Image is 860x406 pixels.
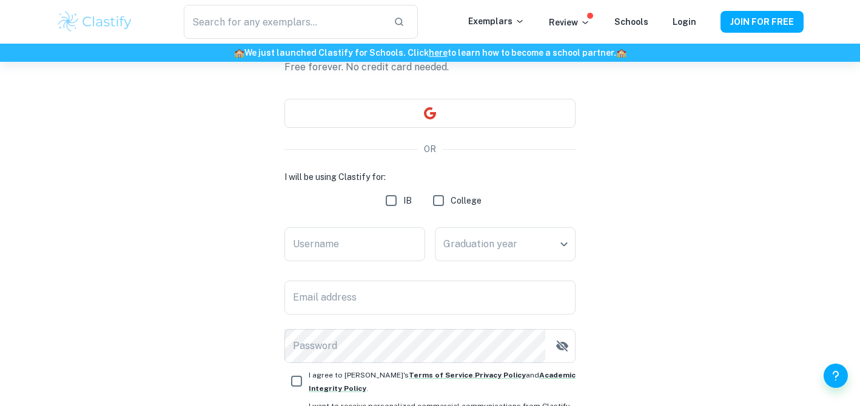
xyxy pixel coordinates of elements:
input: Search for any exemplars... [184,5,384,39]
a: Privacy Policy [475,371,526,379]
p: Free forever. No credit card needed. [284,60,576,75]
h6: We just launched Clastify for Schools. Click to learn how to become a school partner. [2,46,858,59]
span: I agree to [PERSON_NAME]'s , and . [309,371,576,393]
span: 🏫 [616,48,627,58]
span: IB [403,194,412,207]
p: Review [549,16,590,29]
img: Clastify logo [56,10,133,34]
a: Schools [614,17,648,27]
span: College [451,194,482,207]
span: 🏫 [234,48,244,58]
button: Help and Feedback [824,364,848,388]
a: here [429,48,448,58]
h6: I will be using Clastify for: [284,170,576,184]
a: Login [673,17,696,27]
p: OR [424,142,436,156]
a: Terms of Service [409,371,473,379]
p: Exemplars [468,15,525,28]
button: JOIN FOR FREE [721,11,804,33]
